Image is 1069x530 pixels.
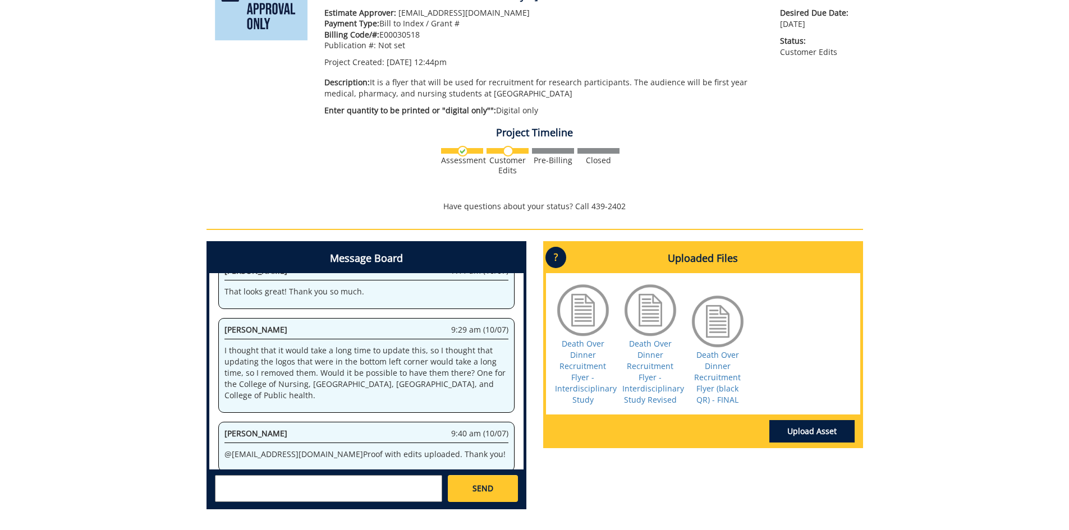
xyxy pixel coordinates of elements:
[324,77,764,99] p: It is a flyer that will be used for recruitment for research participants. The audience will be f...
[769,420,855,443] a: Upload Asset
[780,7,854,19] span: Desired Due Date:
[207,201,863,212] p: Have questions about your status? Call 439-2402
[324,77,370,87] span: Description:
[545,247,566,268] p: ?
[324,7,396,18] span: Estimate Approver:
[780,35,854,58] p: Customer Edits
[532,155,574,165] div: Pre-Billing
[324,105,496,116] span: Enter quantity to be printed or "digital only"":
[472,483,493,494] span: SEND
[622,338,684,405] a: Death Over Dinner Recruitment Flyer - Interdisciplinary Study Revised
[324,29,379,40] span: Billing Code/#:
[215,475,442,502] textarea: messageToSend
[555,338,617,405] a: Death Over Dinner Recruitment Flyer - Interdisciplinary Study
[457,146,468,156] img: checkmark
[780,35,854,47] span: Status:
[324,18,379,29] span: Payment Type:
[224,324,287,335] span: [PERSON_NAME]
[577,155,620,165] div: Closed
[546,244,860,273] h4: Uploaded Files
[451,428,508,439] span: 9:40 am (10/07)
[324,105,764,116] p: Digital only
[224,345,508,401] p: I thought that it would take a long time to update this, so I thought that updating the logos tha...
[451,324,508,335] span: 9:29 am (10/07)
[324,57,384,67] span: Project Created:
[441,155,483,165] div: Assessment
[209,244,524,273] h4: Message Board
[224,286,508,297] p: That looks great! Thank you so much.
[207,127,863,139] h4: Project Timeline
[224,265,287,276] span: [PERSON_NAME]
[324,18,764,29] p: Bill to Index / Grant #
[780,7,854,30] p: [DATE]
[378,40,405,50] span: Not set
[487,155,529,176] div: Customer Edits
[224,428,287,439] span: [PERSON_NAME]
[224,449,508,460] p: @ [EMAIL_ADDRESS][DOMAIN_NAME] Proof with edits uploaded. Thank you!
[324,7,764,19] p: [EMAIL_ADDRESS][DOMAIN_NAME]
[503,146,513,156] img: no
[324,40,376,50] span: Publication #:
[694,349,741,405] a: Death Over Dinner Recruitment Flyer (black QR) - FINAL
[448,475,517,502] a: SEND
[387,57,447,67] span: [DATE] 12:44pm
[324,29,764,40] p: E00030518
